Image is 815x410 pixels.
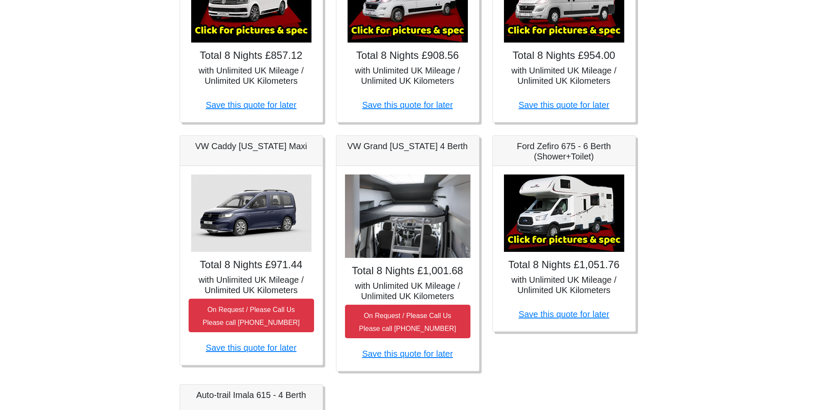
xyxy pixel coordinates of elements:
h5: with Unlimited UK Mileage / Unlimited UK Kilometers [345,65,470,86]
small: On Request / Please Call Us Please call [PHONE_NUMBER] [359,312,456,332]
h4: Total 8 Nights £971.44 [189,259,314,271]
button: On Request / Please Call UsPlease call [PHONE_NUMBER] [345,305,470,338]
a: Save this quote for later [519,309,609,319]
h5: with Unlimited UK Mileage / Unlimited UK Kilometers [501,275,627,295]
h4: Total 8 Nights £908.56 [345,49,470,62]
h5: with Unlimited UK Mileage / Unlimited UK Kilometers [345,281,470,301]
h5: with Unlimited UK Mileage / Unlimited UK Kilometers [189,65,314,86]
a: Save this quote for later [362,349,453,358]
h5: Ford Zefiro 675 - 6 Berth (Shower+Toilet) [501,141,627,162]
img: Ford Zefiro 675 - 6 Berth (Shower+Toilet) [504,174,624,252]
a: Save this quote for later [362,100,453,110]
a: Save this quote for later [519,100,609,110]
h4: Total 8 Nights £1,051.76 [501,259,627,271]
a: Save this quote for later [206,100,296,110]
h4: Total 8 Nights £954.00 [501,49,627,62]
h4: Total 8 Nights £857.12 [189,49,314,62]
h4: Total 8 Nights £1,001.68 [345,265,470,277]
h5: Auto-trail Imala 615 - 4 Berth [189,390,314,400]
h5: with Unlimited UK Mileage / Unlimited UK Kilometers [501,65,627,86]
h5: VW Grand [US_STATE] 4 Berth [345,141,470,151]
button: On Request / Please Call UsPlease call [PHONE_NUMBER] [189,299,314,332]
small: On Request / Please Call Us Please call [PHONE_NUMBER] [203,306,300,326]
a: Save this quote for later [206,343,296,352]
img: VW Grand California 4 Berth [345,174,470,258]
img: VW Caddy California Maxi [191,174,311,252]
h5: VW Caddy [US_STATE] Maxi [189,141,314,151]
h5: with Unlimited UK Mileage / Unlimited UK Kilometers [189,275,314,295]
